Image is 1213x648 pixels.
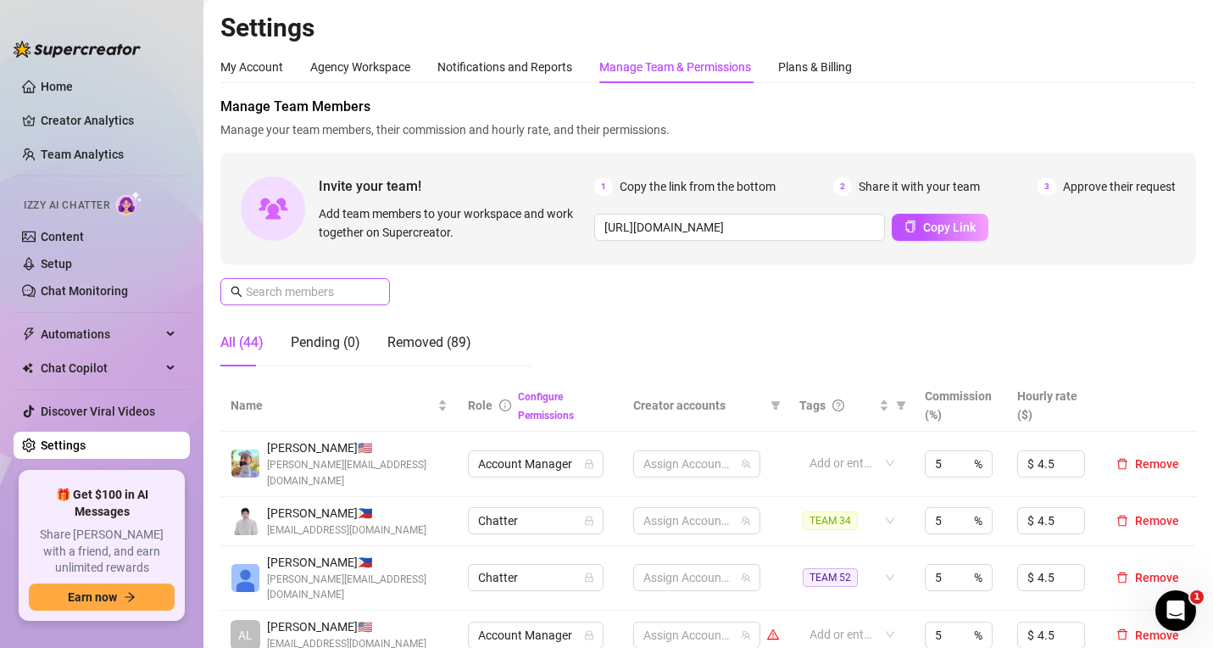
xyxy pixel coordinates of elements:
span: delete [1116,572,1128,584]
span: Izzy AI Chatter [24,198,109,214]
span: Approve their request [1063,177,1176,196]
span: filter [896,400,906,411]
input: Search members [246,282,366,301]
span: Account Manager [478,623,593,648]
span: Remove [1135,571,1179,584]
span: [PERSON_NAME] 🇺🇸 [267,617,426,636]
span: Copy Link [923,221,976,234]
span: TEAM 34 [803,511,858,530]
span: [EMAIL_ADDRESS][DOMAIN_NAME] [267,522,426,539]
span: lock [584,516,594,526]
span: Invite your team! [319,176,594,197]
th: Hourly rate ($) [1007,380,1099,432]
span: Tags [799,396,826,415]
span: question-circle [832,399,844,411]
div: Agency Workspace [310,58,410,76]
button: Remove [1110,454,1186,474]
span: team [741,630,751,640]
div: Plans & Billing [778,58,852,76]
img: Chat Copilot [22,362,33,374]
span: Remove [1135,457,1179,471]
img: AI Chatter [116,191,142,215]
span: Add team members to your workspace and work together on Supercreator. [319,204,587,242]
button: Copy Link [892,214,988,241]
span: Chatter [478,508,593,533]
a: Chat Monitoring [41,284,128,298]
span: [PERSON_NAME] 🇺🇸 [267,439,448,457]
div: Pending (0) [291,332,360,353]
span: info-circle [499,399,511,411]
span: Name [231,396,434,415]
th: Commission (%) [915,380,1007,432]
span: filter [767,393,784,418]
span: Creator accounts [633,396,764,415]
span: delete [1116,628,1128,640]
a: Creator Analytics [41,107,176,134]
div: All (44) [220,332,264,353]
span: Manage your team members, their commission and hourly rate, and their permissions. [220,120,1196,139]
span: team [741,516,751,526]
span: Remove [1135,628,1179,642]
span: search [231,286,242,298]
iframe: Intercom live chat [1155,590,1196,631]
a: Content [41,230,84,243]
a: Configure Permissions [518,391,574,422]
span: 3 [1038,177,1056,196]
span: AL [238,626,253,645]
span: 1 [594,177,613,196]
span: lock [584,630,594,640]
a: Team Analytics [41,148,124,161]
span: Account Manager [478,451,593,477]
span: lock [584,459,594,469]
span: 1 [1190,590,1204,604]
span: filter [771,400,781,411]
span: Role [468,399,492,412]
button: Remove [1110,511,1186,531]
span: Earn now [68,590,117,604]
span: team [741,573,751,583]
span: [PERSON_NAME][EMAIL_ADDRESS][DOMAIN_NAME] [267,457,448,489]
div: My Account [220,58,283,76]
img: Katrina Mendiola [231,564,259,592]
span: 2 [833,177,852,196]
span: Chat Copilot [41,355,161,382]
a: Discover Viral Videos [41,405,155,418]
span: Copy the link from the bottom [620,177,776,196]
span: TEAM 52 [803,568,858,587]
div: Manage Team & Permissions [599,58,751,76]
span: Share it with your team [859,177,980,196]
button: Remove [1110,567,1186,588]
button: Earn nowarrow-right [29,584,175,611]
span: Remove [1135,514,1179,528]
div: Removed (89) [387,332,471,353]
span: thunderbolt [22,327,36,341]
a: Home [41,80,73,93]
span: Manage Team Members [220,97,1196,117]
a: Setup [41,257,72,271]
img: Paul Andrei Casupanan [231,507,259,535]
th: Name [220,380,458,432]
img: logo-BBDzfeDw.svg [14,41,141,58]
span: filter [893,393,910,418]
span: copy [904,221,916,232]
span: team [741,459,751,469]
span: warning [767,628,779,640]
span: [PERSON_NAME] 🇵🇭 [267,504,426,522]
h2: Settings [220,12,1196,44]
span: delete [1116,515,1128,527]
span: [PERSON_NAME] 🇵🇭 [267,553,448,572]
div: Notifications and Reports [437,58,572,76]
span: Share [PERSON_NAME] with a friend, and earn unlimited rewards [29,527,175,577]
span: arrow-right [124,591,136,603]
span: lock [584,573,594,583]
img: Evan Gillis [231,450,259,478]
span: [PERSON_NAME][EMAIL_ADDRESS][DOMAIN_NAME] [267,572,448,604]
span: Automations [41,321,161,348]
span: delete [1116,458,1128,470]
span: 🎁 Get $100 in AI Messages [29,487,175,520]
button: Remove [1110,625,1186,645]
a: Settings [41,439,86,452]
span: Chatter [478,565,593,590]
